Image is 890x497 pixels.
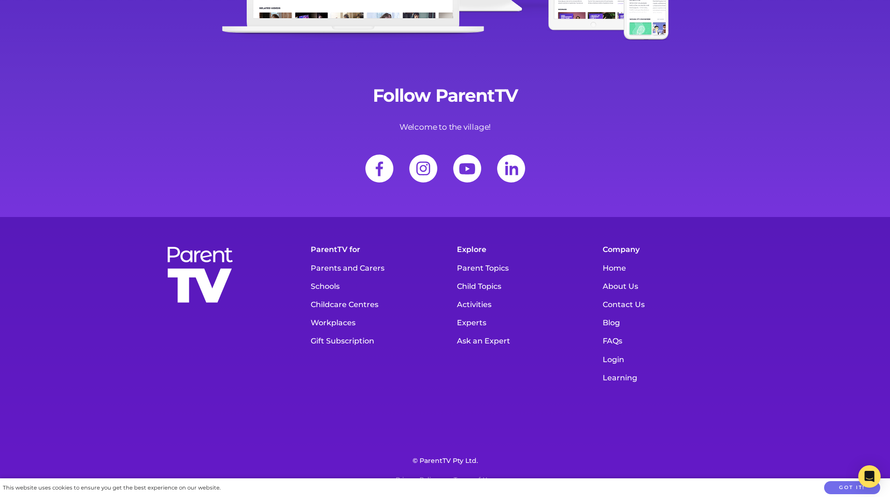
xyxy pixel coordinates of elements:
[858,465,881,488] div: Open Intercom Messenger
[3,483,221,493] div: This website uses cookies to ensure you get the best experience on our website.
[14,457,876,465] p: © ParentTV Pty Ltd.
[490,147,532,189] img: svg+xml;base64,PHN2ZyBoZWlnaHQ9IjgwIiB2aWV3Qm94PSIwIDAgODAgODAiIHdpZHRoPSI4MCIgeG1sbnM9Imh0dHA6Ly...
[598,240,730,259] h5: Company
[452,314,584,332] a: Experts
[598,259,730,277] a: Home
[452,277,584,295] a: Child Topics
[598,369,730,387] a: Learning
[490,147,532,189] a: LinkedIn
[402,147,444,189] a: Instagram
[824,481,880,495] button: Got it!
[452,240,584,259] h5: Explore
[454,476,494,483] a: Terms of Use
[306,295,438,314] a: Childcare Centres
[306,277,438,295] a: Schools
[160,85,730,106] h2: Follow ParentTV
[452,295,584,314] a: Activities
[598,277,730,295] a: About Us
[598,350,730,369] a: Login
[598,332,730,350] a: FAQs
[306,240,438,259] h5: ParentTV for
[160,120,730,134] p: Welcome to the village!
[306,332,438,350] a: Gift Subscription
[452,259,584,277] a: Parent Topics
[358,147,400,189] img: svg+xml;base64,PHN2ZyB4bWxucz0iaHR0cDovL3d3dy53My5vcmcvMjAwMC9zdmciIHdpZHRoPSI4MC4wMDEiIGhlaWdodD...
[306,259,438,277] a: Parents and Carers
[446,147,488,189] img: svg+xml;base64,PHN2ZyBoZWlnaHQ9IjgwIiB2aWV3Qm94PSIwIDAgODAuMDAxIDgwIiB3aWR0aD0iODAuMDAxIiB4bWxucz...
[165,245,235,305] img: parenttv-logo-stacked-white.f9d0032.svg
[402,147,444,189] img: social-icon-ig.b812365.svg
[598,314,730,332] a: Blog
[452,332,584,350] a: Ask an Expert
[446,147,488,189] a: Youtube
[306,314,438,332] a: Workplaces
[598,295,730,314] a: Contact Us
[358,147,400,189] a: Facebook
[396,476,438,483] a: Privacy Policy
